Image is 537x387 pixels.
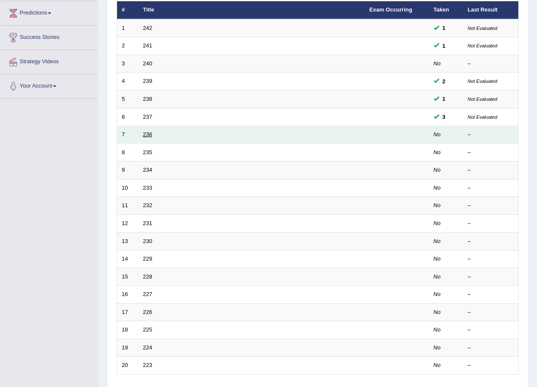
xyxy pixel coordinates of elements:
[143,42,153,49] a: 241
[143,309,153,315] a: 226
[434,131,441,138] em: No
[468,97,497,102] small: Not Evaluated
[117,357,138,375] td: 20
[468,79,497,84] small: Not Evaluated
[468,114,497,120] small: Not Evaluated
[468,184,514,192] div: –
[117,108,138,126] td: 6
[468,220,514,228] div: –
[117,321,138,339] td: 18
[434,309,441,315] em: No
[117,144,138,161] td: 8
[0,1,98,23] a: Predictions
[434,255,441,262] em: No
[117,1,138,19] th: #
[434,273,441,280] em: No
[434,238,441,244] em: No
[439,23,449,32] span: You can still take this question
[468,308,514,317] div: –
[434,202,441,208] em: No
[468,60,514,68] div: –
[468,255,514,263] div: –
[143,149,153,155] a: 235
[117,232,138,250] td: 13
[117,339,138,357] td: 19
[439,77,449,86] span: You can still take this question
[143,202,153,208] a: 232
[117,19,138,37] td: 1
[429,1,463,19] th: Taken
[434,149,441,155] em: No
[463,1,519,19] th: Last Result
[434,60,441,67] em: No
[143,255,153,262] a: 229
[143,291,153,297] a: 227
[0,26,98,47] a: Success Stories
[117,91,138,108] td: 5
[117,179,138,197] td: 10
[117,73,138,91] td: 4
[117,197,138,215] td: 11
[117,55,138,73] td: 3
[117,250,138,268] td: 14
[117,161,138,179] td: 9
[143,344,153,351] a: 224
[143,167,153,173] a: 234
[143,131,153,138] a: 236
[439,112,449,121] span: You can still take this question
[434,344,441,351] em: No
[143,60,153,67] a: 240
[439,41,449,50] span: You can still take this question
[468,166,514,174] div: –
[434,220,441,226] em: No
[117,214,138,232] td: 12
[434,362,441,368] em: No
[468,344,514,352] div: –
[434,185,441,191] em: No
[138,1,365,19] th: Title
[468,202,514,210] div: –
[468,326,514,334] div: –
[143,185,153,191] a: 233
[117,286,138,304] td: 16
[468,273,514,281] div: –
[468,131,514,139] div: –
[468,361,514,369] div: –
[0,74,98,96] a: Your Account
[143,273,153,280] a: 228
[439,94,449,103] span: You can still take this question
[468,149,514,157] div: –
[143,96,153,102] a: 238
[117,126,138,144] td: 7
[117,303,138,321] td: 17
[143,220,153,226] a: 231
[143,78,153,84] a: 239
[143,238,153,244] a: 230
[468,237,514,246] div: –
[370,6,412,13] a: Exam Occurring
[117,268,138,286] td: 15
[468,43,497,48] small: Not Evaluated
[434,167,441,173] em: No
[434,326,441,333] em: No
[468,26,497,31] small: Not Evaluated
[434,291,441,297] em: No
[143,326,153,333] a: 225
[117,37,138,55] td: 2
[0,50,98,71] a: Strategy Videos
[143,25,153,31] a: 242
[143,362,153,368] a: 223
[143,114,153,120] a: 237
[468,290,514,299] div: –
